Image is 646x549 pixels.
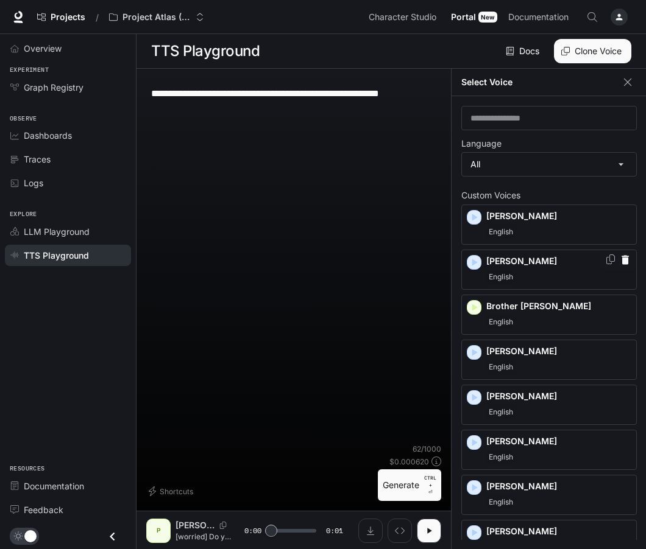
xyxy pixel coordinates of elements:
span: TTS Playground [24,249,89,262]
span: English [486,405,516,419]
a: Feedback [5,499,131,520]
a: Logs [5,172,131,194]
span: English [486,450,516,464]
div: All [462,153,636,176]
p: [PERSON_NAME] [486,525,631,537]
p: [worried] Do you think they'll mind if we're 10 minutes late? [176,531,234,542]
span: Documentation [508,10,569,25]
span: Documentation [24,480,84,492]
span: English [486,270,516,284]
button: Copy Voice ID [215,522,232,529]
h1: TTS Playground [151,39,260,63]
a: PortalNew [446,5,502,29]
p: [PERSON_NAME] [486,390,631,402]
button: GenerateCTRL +⏎ [378,469,441,501]
p: [PERSON_NAME] [486,480,631,492]
button: Shortcuts [146,481,198,501]
span: English [486,495,516,509]
button: Open Command Menu [580,5,605,29]
span: Feedback [24,503,63,516]
span: English [486,315,516,329]
a: Dashboards [5,125,131,146]
a: Go to projects [32,5,91,29]
span: Logs [24,177,43,189]
a: TTS Playground [5,245,131,266]
p: [PERSON_NAME] [486,435,631,447]
p: $ 0.000620 [389,456,429,467]
a: Documentation [5,475,131,497]
span: Dashboards [24,129,72,142]
span: Graph Registry [24,81,83,94]
button: Download audio [358,519,383,543]
span: Character Studio [369,10,436,25]
span: LLM Playground [24,225,90,238]
div: / [91,11,104,24]
a: Documentation [503,5,578,29]
p: [PERSON_NAME] [486,210,631,222]
p: [PERSON_NAME] [486,255,631,267]
span: 0:00 [244,525,261,537]
a: Character Studio [364,5,445,29]
span: Overview [24,42,62,55]
a: Graph Registry [5,77,131,98]
p: ⏎ [424,474,436,496]
a: Overview [5,38,131,59]
button: Open workspace menu [104,5,210,29]
p: Custom Voices [461,191,637,200]
span: Projects [51,12,85,23]
span: English [486,225,516,239]
span: English [486,360,516,374]
span: 0:01 [326,525,343,537]
span: Traces [24,153,51,166]
button: Close drawer [99,524,126,549]
a: Traces [5,149,131,170]
p: Project Atlas (NBCU) Multi-Agent [122,12,191,23]
p: Language [461,139,502,148]
span: Portal [451,10,476,25]
button: Inspect [388,519,412,543]
a: Docs [503,39,544,63]
p: [PERSON_NAME] [486,345,631,357]
a: LLM Playground [5,221,131,242]
div: P [149,521,168,540]
span: Dark mode toggle [24,529,37,542]
div: New [478,12,497,23]
p: Brother [PERSON_NAME] [486,300,631,312]
p: CTRL + [424,474,436,489]
p: [PERSON_NAME] [176,519,215,531]
button: Copy Voice ID [605,254,617,264]
p: 62 / 1000 [413,444,441,454]
button: Clone Voice [554,39,631,63]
